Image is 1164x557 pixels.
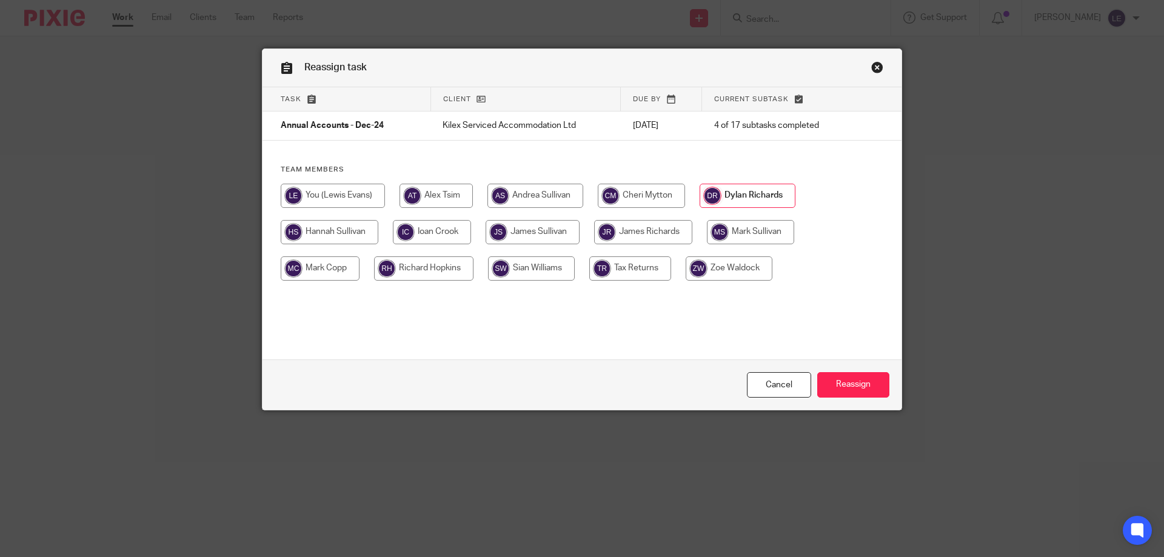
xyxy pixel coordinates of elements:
[817,372,889,398] input: Reassign
[871,61,883,78] a: Close this dialog window
[714,96,789,102] span: Current subtask
[443,119,609,132] p: Kilex Serviced Accommodation Ltd
[633,96,661,102] span: Due by
[281,96,301,102] span: Task
[304,62,367,72] span: Reassign task
[702,112,858,141] td: 4 of 17 subtasks completed
[633,119,690,132] p: [DATE]
[747,372,811,398] a: Close this dialog window
[443,96,471,102] span: Client
[281,122,384,130] span: Annual Accounts - Dec-24
[281,165,883,175] h4: Team members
